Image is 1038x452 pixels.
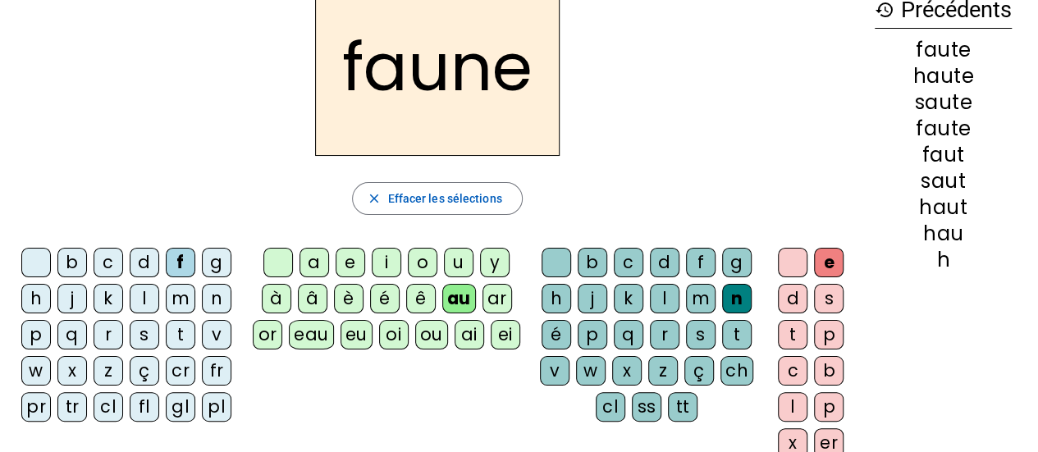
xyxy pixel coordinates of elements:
div: ar [482,284,512,313]
div: k [94,284,123,313]
div: n [722,284,752,313]
div: n [202,284,231,313]
div: v [540,356,569,386]
div: é [542,320,571,349]
div: b [578,248,607,277]
div: t [778,320,807,349]
div: d [650,248,679,277]
div: au [442,284,476,313]
div: â [298,284,327,313]
div: z [648,356,678,386]
div: d [130,248,159,277]
div: t [166,320,195,349]
div: or [253,320,282,349]
div: tt [668,392,697,422]
div: g [202,248,231,277]
div: eu [341,320,373,349]
div: c [614,248,643,277]
div: c [94,248,123,277]
div: pl [202,392,231,422]
div: e [814,248,844,277]
div: k [614,284,643,313]
div: l [130,284,159,313]
div: x [612,356,642,386]
div: r [94,320,123,349]
div: s [814,284,844,313]
div: ç [684,356,714,386]
div: ê [406,284,436,313]
div: w [21,356,51,386]
div: oi [379,320,409,349]
div: y [480,248,510,277]
div: j [57,284,87,313]
div: b [57,248,87,277]
div: l [778,392,807,422]
div: faute [875,119,1012,139]
span: Effacer les sélections [387,189,501,208]
div: m [166,284,195,313]
div: t [722,320,752,349]
div: p [21,320,51,349]
div: haut [875,198,1012,217]
div: è [334,284,364,313]
div: w [576,356,606,386]
mat-icon: close [366,191,381,206]
div: q [57,320,87,349]
div: à [262,284,291,313]
div: z [94,356,123,386]
div: a [300,248,329,277]
div: fr [202,356,231,386]
div: eau [289,320,334,349]
div: faute [875,40,1012,60]
div: tr [57,392,87,422]
div: p [578,320,607,349]
div: haute [875,66,1012,86]
div: hau [875,224,1012,244]
button: Effacer les sélections [352,182,522,215]
div: m [686,284,716,313]
div: r [650,320,679,349]
div: ch [720,356,753,386]
div: p [814,320,844,349]
div: saut [875,171,1012,191]
div: d [778,284,807,313]
div: h [875,250,1012,270]
div: x [57,356,87,386]
div: i [372,248,401,277]
div: ou [415,320,448,349]
div: cr [166,356,195,386]
div: v [202,320,231,349]
div: é [370,284,400,313]
div: b [814,356,844,386]
div: f [686,248,716,277]
div: j [578,284,607,313]
div: c [778,356,807,386]
div: s [686,320,716,349]
div: fl [130,392,159,422]
div: u [444,248,473,277]
div: e [336,248,365,277]
div: faut [875,145,1012,165]
div: q [614,320,643,349]
div: cl [596,392,625,422]
div: l [650,284,679,313]
div: ss [632,392,661,422]
div: ai [455,320,484,349]
div: ei [491,320,520,349]
div: o [408,248,437,277]
div: p [814,392,844,422]
div: saute [875,93,1012,112]
div: f [166,248,195,277]
div: ç [130,356,159,386]
div: h [542,284,571,313]
div: s [130,320,159,349]
div: gl [166,392,195,422]
div: cl [94,392,123,422]
div: h [21,284,51,313]
div: g [722,248,752,277]
div: pr [21,392,51,422]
